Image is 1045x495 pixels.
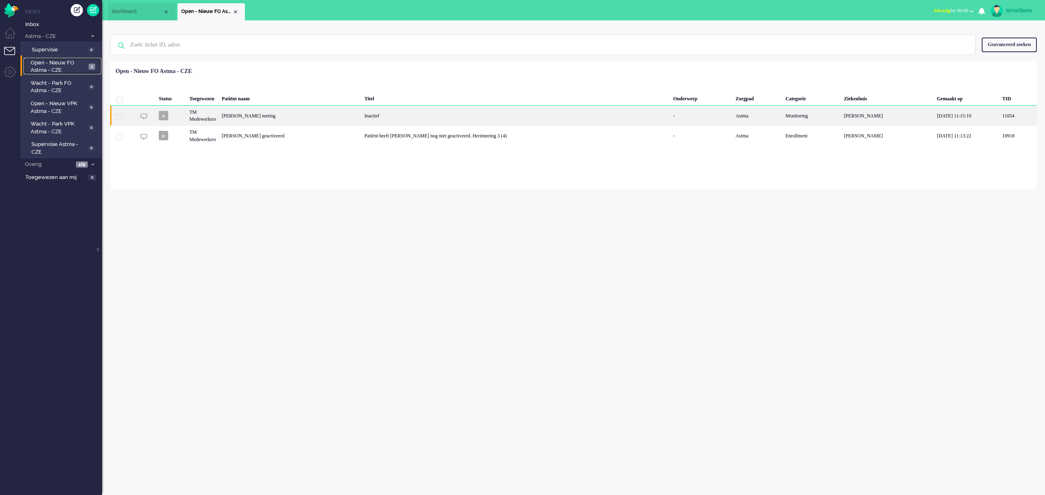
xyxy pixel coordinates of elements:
[670,126,733,146] div: -
[24,172,102,181] a: Toegewezen aan mij 0
[4,66,22,84] li: Admin menu
[24,33,87,40] span: Astma - CZE
[670,106,733,126] div: -
[24,20,102,29] a: Inbox
[88,47,95,53] span: 0
[733,106,783,126] div: Astma
[25,174,86,181] span: Toegewezen aan mij
[733,126,783,146] div: Astma
[31,80,85,95] span: Wacht - Park FO Astma - CZE
[108,3,176,20] li: Dashboard
[928,2,978,20] li: Afwezigfor 00:00
[140,133,147,140] img: ic_chat_grey.svg
[934,89,999,106] div: Gemaakt op
[187,89,219,106] div: Toegewezen
[111,35,132,56] img: ic-search-icon.svg
[88,104,95,110] span: 0
[31,141,85,156] span: Supervisie Astma - CZE
[25,21,102,29] span: Inbox
[362,106,670,126] div: Inactief
[24,119,101,135] a: Wacht - Park VPK Astma - CZE 0
[110,106,1037,126] div: 11054
[219,126,361,146] div: [PERSON_NAME] geactiveerd
[31,59,86,74] span: Open - Nieuw FO Astma - CZE
[24,99,101,115] a: Open - Nieuw VPK Astma - CZE 0
[783,126,841,146] div: Enrollment
[163,9,169,15] div: Close tab
[783,106,841,126] div: Monitoring
[89,64,95,70] span: 1
[934,106,999,126] div: [DATE] 11:15:19
[32,46,86,54] span: Supervisie
[24,45,101,54] a: Supervisie 0
[156,89,187,106] div: Status
[1006,7,1037,15] div: kimwillems
[4,28,22,46] li: Dashboard menu
[783,89,841,106] div: Categorie
[187,106,219,126] div: TM Medewerkers
[999,106,1037,126] div: 11054
[733,89,783,106] div: Zorgpad
[24,139,101,156] a: Supervisie Astma - CZE 0
[4,3,18,18] img: flow_omnibird.svg
[4,47,22,65] li: Tickets menu
[219,89,361,106] div: Patiënt naam
[933,8,950,13] span: Afwezig
[88,84,95,90] span: 0
[999,126,1037,146] div: 10918
[999,89,1037,106] div: TID
[112,8,163,15] span: dashboard
[181,8,232,15] span: Open - Nieuw FO Astma - CZE
[989,5,1037,17] a: kimwillems
[934,126,999,146] div: [DATE] 11:13:22
[362,126,670,146] div: Patiënt heeft [PERSON_NAME] nog niet geactiveerd. Herinnering 3 (4)
[24,58,101,74] a: Open - Nieuw FO Astma - CZE 1
[178,3,245,20] li: View
[841,126,934,146] div: [PERSON_NAME]
[841,89,934,106] div: Ziekenhuis
[31,100,86,115] span: Open - Nieuw VPK Astma - CZE
[928,5,978,17] button: Afwezigfor 00:00
[159,131,168,140] span: o
[24,8,102,15] li: Views
[159,111,168,120] span: o
[232,9,239,15] div: Close tab
[87,4,99,16] a: Quick Ticket
[982,38,1037,52] div: Geavanceerd zoeken
[124,35,964,55] input: Zoek: ticket ID, adres
[71,4,83,16] div: Creëer ticket
[841,106,934,126] div: [PERSON_NAME]
[670,89,733,106] div: Onderwerp
[24,161,73,168] span: Overig
[110,126,1037,146] div: 10918
[4,5,18,11] a: Omnidesk
[187,126,219,146] div: TM Medewerkers
[116,67,192,75] div: Open - Nieuw FO Astma - CZE
[89,175,96,181] span: 0
[140,113,147,120] img: ic_chat_grey.svg
[933,8,968,13] span: for 00:00
[88,145,95,151] span: 0
[88,125,95,131] span: 0
[31,120,85,135] span: Wacht - Park VPK Astma - CZE
[991,5,1003,17] img: avatar
[24,78,101,95] a: Wacht - Park FO Astma - CZE 0
[219,106,361,126] div: [PERSON_NAME] meting
[76,161,88,168] span: 429
[362,89,670,106] div: Titel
